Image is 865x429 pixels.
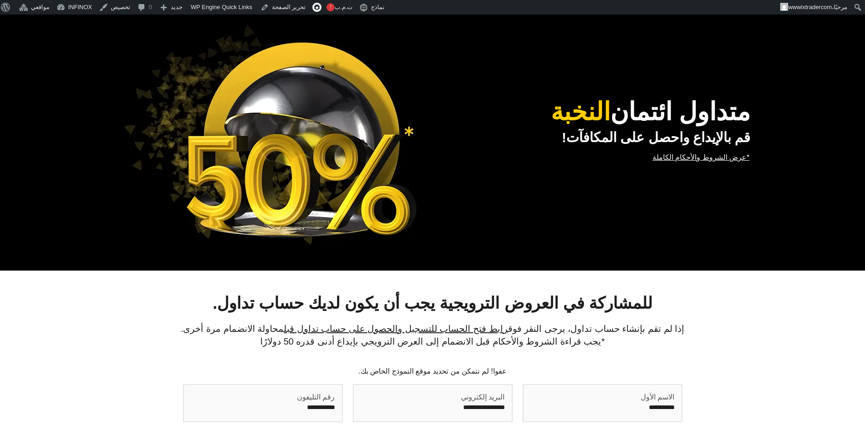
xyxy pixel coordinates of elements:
a: رابط فتح الحساب للتسجيل والحصول على حساب تداول قبل [284,324,508,334]
a: *عرض الشروط والأحكام الكاملة [652,146,751,168]
div: ! [326,3,335,11]
p: عفوا! لم نتمكن من تحديد موقع النموذج الخاص بك. [183,366,682,377]
h2: قم بالإيداع واحصل على المكافآت! [427,129,751,146]
span: رقم التليفون [297,392,335,403]
span: النخبة [551,99,610,125]
span: ت.م.ب [335,4,352,10]
p: إذا لم تقم بإنشاء حساب تداول، يرجى النقر فوق محاولة الانضمام مرة أخرى. *يجب قراءة الشروط والأحكام... [115,322,751,348]
span: wwwixtradercom [788,4,832,10]
span: البريد إلكتروني [461,392,504,403]
strong: متداول ائتمان [551,98,750,126]
strong: للمشاركة في العروض الترويجية يجب أن يكون لديك حساب تداول. [213,294,652,312]
span: الاسم الأول [641,392,674,403]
